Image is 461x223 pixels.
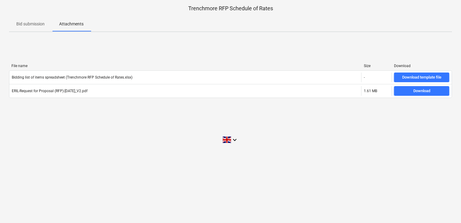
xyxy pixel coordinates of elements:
div: ERIL-Request for Proposal (RFP)-[DATE]_V2.pdf [12,89,87,93]
div: File name [11,64,359,68]
p: Bid submission [16,21,45,27]
div: 1.61 MB [364,89,377,93]
div: Download template file [402,74,441,81]
button: Download template file [394,73,449,82]
p: Trenchmore RFP Schedule of Rates [9,5,452,12]
div: Download [394,64,450,68]
button: Download [394,86,449,96]
p: Attachments [59,21,84,27]
i: keyboard_arrow_down [231,136,238,144]
div: Size [364,64,389,68]
div: Bidding list of items spreadsheet (Trenchmore RFP Schedule of Rates.xlsx) [12,75,132,79]
div: Download [413,88,430,95]
div: - [364,75,365,79]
